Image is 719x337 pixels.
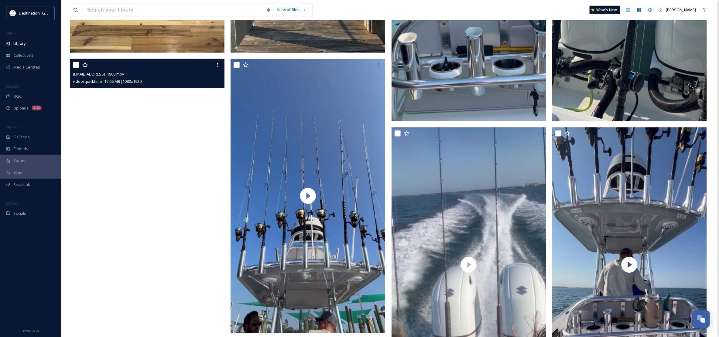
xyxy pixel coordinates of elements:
span: COLLECT [6,84,19,89]
span: [PERSON_NAME] [666,7,696,12]
span: UGC [13,93,22,99]
span: SnapLink [13,182,30,187]
span: WIDGETS [6,125,20,129]
span: Uploads [13,105,29,111]
span: SOCIALS [6,201,18,206]
button: Open Chat [692,310,710,328]
span: Stories [13,158,26,163]
a: View all files [274,4,310,16]
span: Library [13,41,26,46]
span: Media Centres [13,64,40,70]
video: ext_1758639854.159364_Social@destinationpanamacity.com-IMG_1908.mov [70,59,224,333]
a: Privacy Policy [22,327,39,334]
span: Maps [13,170,23,176]
span: Privacy Policy [22,329,39,333]
span: Socials [13,211,26,216]
span: Galleries [13,134,30,140]
div: 1.1k [32,106,42,110]
span: video/quicktime | 17.66 MB | 1080 x 1920 [73,79,142,84]
span: Embeds [13,146,28,152]
img: thumbnail [231,59,385,333]
span: [EMAIL_ADDRESS]_1908.mov [73,71,124,77]
span: Destination [GEOGRAPHIC_DATA] [19,10,79,16]
input: Search your library [84,3,263,17]
img: download.png [10,10,16,16]
a: What's New [590,6,620,14]
a: [PERSON_NAME] [656,4,699,16]
span: Collections [13,52,33,58]
span: MEDIA [6,31,17,36]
